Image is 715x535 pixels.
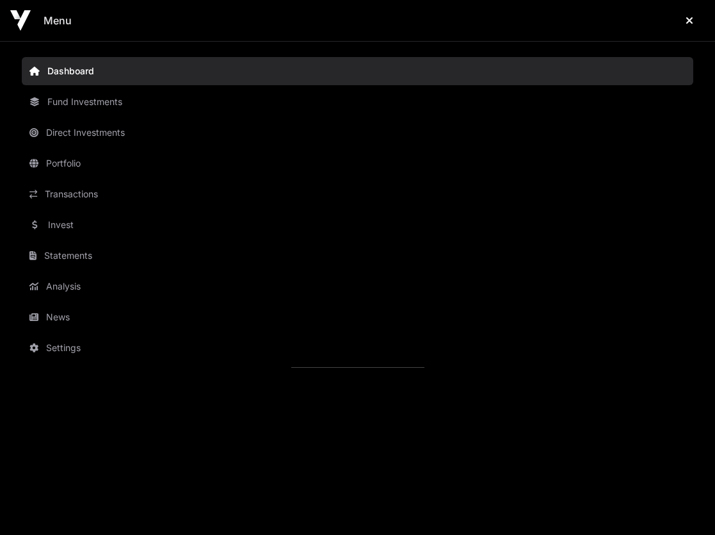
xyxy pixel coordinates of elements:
a: Direct Investments [22,119,693,147]
h2: Menu [44,13,72,28]
a: Invest [22,211,693,239]
a: Transactions [22,180,693,208]
a: Settings [22,334,693,362]
a: Fund Investments [22,88,693,116]
iframe: Chat Widget [651,473,715,535]
a: News [22,303,693,331]
button: Close [674,8,705,33]
a: Statements [22,242,693,270]
a: Dashboard [22,57,693,85]
a: Analysis [22,272,693,300]
a: Portfolio [22,149,693,177]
